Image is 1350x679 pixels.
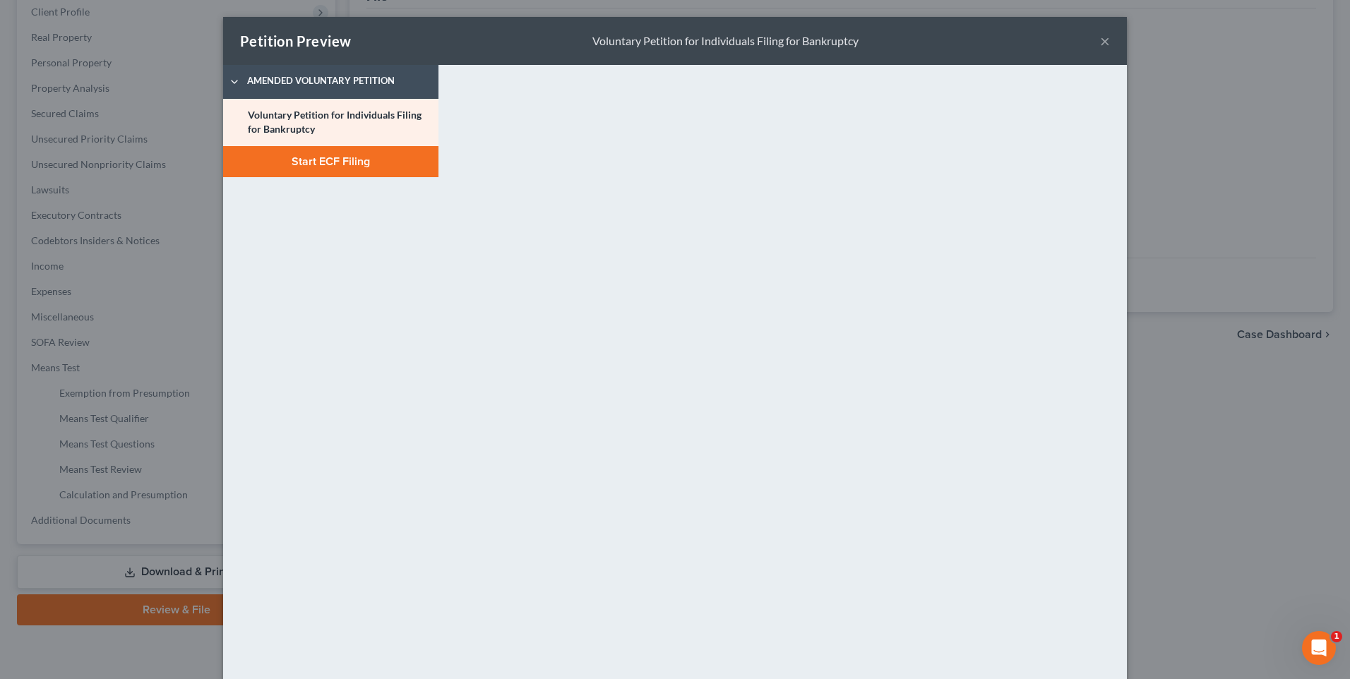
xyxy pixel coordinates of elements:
button: Start ECF Filing [223,146,438,177]
span: 1 [1331,631,1342,642]
button: × [1100,32,1110,49]
span: Amended Voluntary Petition [240,74,440,88]
a: Voluntary Petition for Individuals Filing for Bankruptcy [223,99,438,146]
iframe: Intercom live chat [1302,631,1336,665]
a: Amended Voluntary Petition [223,65,438,99]
div: Petition Preview [240,31,351,51]
div: Voluntary Petition for Individuals Filing for Bankruptcy [592,33,859,49]
iframe: <object ng-attr-data='[URL][DOMAIN_NAME]' type='application/pdf' width='100%' height='800px'></ob... [486,99,1093,663]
